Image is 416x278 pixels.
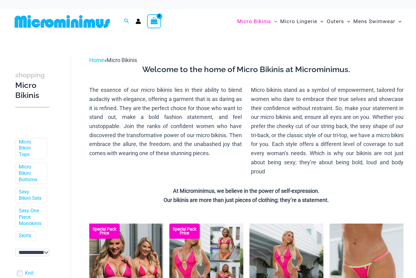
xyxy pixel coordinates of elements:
[317,14,323,29] span: Menu Toggle
[12,15,112,28] img: MM SHOP LOGO FLAT
[124,18,129,25] a: Search icon link
[235,11,404,32] nav: Site Navigation
[327,14,344,29] span: Outers
[136,19,141,24] a: Account icon link
[325,12,352,31] a: OutersMenu ToggleMenu Toggle
[271,14,277,29] span: Menu Toggle
[89,227,120,235] b: Special Pack Price
[19,189,42,202] a: Sexy Bikini Sets
[344,14,350,29] span: Menu Toggle
[89,57,137,63] span: »
[251,85,404,176] p: Micro bikinis stand as a symbol of empowerment, tailored for women who dare to embrace their true...
[237,14,271,29] span: Micro Bikinis
[19,164,42,183] a: Micro Bikini Bottoms
[25,270,33,276] a: Knit
[169,227,200,235] b: Special Pack Price
[236,12,279,31] a: Micro BikinisMenu ToggleMenu Toggle
[19,208,42,227] a: Sexy One Piece Monokinis
[147,14,161,28] a: View Shopping Cart, empty
[279,12,325,31] a: Micro LingerieMenu ToggleMenu Toggle
[280,14,317,29] span: Micro Lingerie
[15,249,49,256] select: wpc-taxonomy-pa_color-745982
[353,14,395,29] span: Mens Swimwear
[89,57,104,63] a: Home
[89,64,404,75] h3: Welcome to the home of Micro Bikinis at Microminimus.
[19,233,31,239] a: Skirts
[19,139,42,158] a: Micro Bikini Tops
[15,71,45,79] span: shopping
[107,57,137,63] span: Micro Bikinis
[15,70,49,101] h3: Micro Bikinis
[89,85,242,158] p: The essence of our micro bikinis lies in their ability to blend audacity with elegance, offering ...
[395,14,401,29] span: Menu Toggle
[173,188,319,194] strong: At Microminimus, we believe in the power of self-expression.
[164,197,329,203] strong: Our bikinis are more than just pieces of clothing; they’re a statement.
[352,12,403,31] a: Mens SwimwearMenu ToggleMenu Toggle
